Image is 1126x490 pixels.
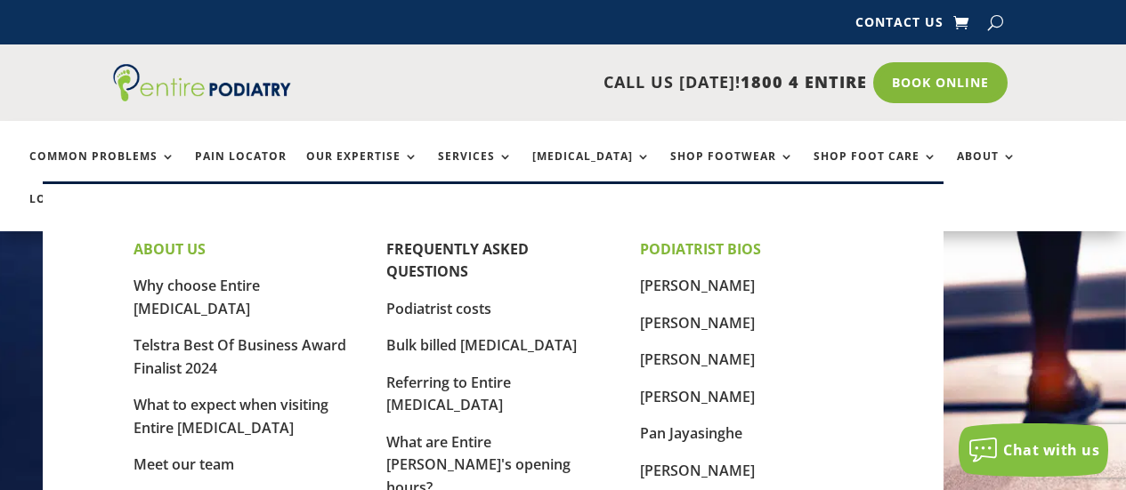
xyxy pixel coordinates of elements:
span: Chat with us [1003,440,1099,460]
a: Pain Locator [195,150,287,189]
a: [PERSON_NAME] [640,276,755,295]
img: logo (1) [113,64,291,101]
strong: PODIATRIST BIOS [640,239,761,259]
strong: ABOUT US [134,239,206,259]
a: [PERSON_NAME] [640,387,755,406]
a: Entire Podiatry [113,87,291,105]
a: Referring to Entire [MEDICAL_DATA] [386,373,511,415]
a: [MEDICAL_DATA] [532,150,651,189]
a: [PERSON_NAME] [640,313,755,333]
a: Locations [29,193,118,231]
a: Shop Footwear [670,150,794,189]
a: Telstra Best Of Business Award Finalist 2024 [134,335,346,378]
a: What to expect when visiting Entire [MEDICAL_DATA] [134,395,328,438]
a: Our Expertise [306,150,418,189]
a: Contact Us [855,16,944,36]
span: 1800 4 ENTIRE [741,71,867,92]
a: Shop Foot Care [814,150,937,189]
a: [PERSON_NAME] [640,461,755,480]
a: Why choose Entire [MEDICAL_DATA] [134,276,260,318]
a: Book Online [873,62,1008,103]
a: Services [438,150,513,189]
a: Common Problems [29,150,175,189]
a: Pan Jayasinghe [640,423,742,443]
a: Podiatrist costs [386,299,491,318]
a: Meet our team [134,454,234,474]
a: About [957,150,1017,189]
a: [PERSON_NAME] [640,349,755,369]
a: Bulk billed [MEDICAL_DATA] [386,335,577,355]
button: Chat with us [959,423,1108,477]
a: FREQUENTLY ASKED QUESTIONS [386,239,529,282]
p: CALL US [DATE]! [315,71,867,94]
